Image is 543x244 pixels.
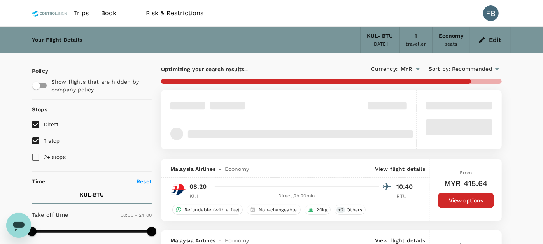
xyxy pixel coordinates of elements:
[445,40,457,48] div: seats
[121,212,152,218] span: 00:00 - 24:00
[32,106,47,112] strong: Stops
[396,192,416,200] p: BTU
[372,40,388,48] div: [DATE]
[314,207,331,213] span: 20kg
[439,32,464,40] div: Economy
[32,211,68,219] p: Take off time
[170,182,186,197] img: MH
[170,165,216,173] span: Malaysia Airlines
[189,182,207,191] p: 08:20
[412,64,423,75] button: Open
[146,9,204,18] span: Risk & Restrictions
[101,9,117,18] span: Book
[161,65,331,73] p: Optimizing your search results..
[305,205,331,215] div: 20kg
[460,170,472,176] span: From
[137,177,152,185] p: Reset
[6,213,31,238] iframe: Button to launch messaging window
[172,205,243,215] div: Refundable (with a fee)
[80,191,104,198] p: KUL - BTU
[32,177,46,185] p: Time
[367,32,393,40] div: KUL - BTU
[336,207,345,213] span: + 2
[247,205,300,215] div: Non-changeable
[225,165,249,173] span: Economy
[51,78,146,93] p: Show flights that are hidden by company policy
[375,165,425,173] p: View flight details
[216,165,225,173] span: -
[396,182,416,191] p: 10:40
[44,138,60,144] span: 1 stop
[256,207,300,213] span: Non-changeable
[444,177,488,190] h6: MYR 415.64
[74,9,89,18] span: Trips
[32,67,39,75] p: Policy
[214,192,379,200] div: Direct , 2h 20min
[415,32,417,40] div: 1
[44,154,66,160] span: 2+ stops
[476,34,504,46] button: Edit
[335,205,366,215] div: +2Others
[44,121,59,128] span: Direct
[32,36,82,44] div: Your Flight Details
[189,192,209,200] p: KUL
[406,40,426,48] div: traveller
[181,207,242,213] span: Refundable (with a fee)
[371,65,398,74] span: Currency :
[429,65,450,74] span: Sort by :
[438,193,494,208] button: View options
[32,5,67,22] img: Control Union Malaysia Sdn. Bhd.
[343,207,365,213] span: Others
[452,65,492,74] span: Recommended
[483,5,499,21] div: FB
